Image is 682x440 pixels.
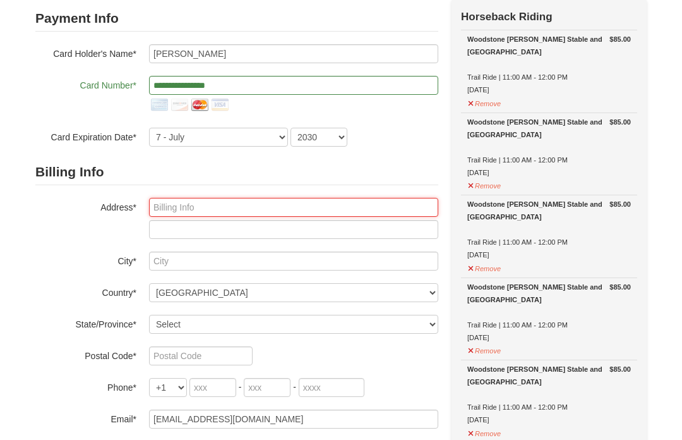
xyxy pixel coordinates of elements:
label: Email* [35,410,136,425]
span: - [293,382,296,392]
button: Remove [467,341,501,357]
label: Postal Code* [35,346,136,362]
button: Remove [467,176,501,192]
div: Woodstone [PERSON_NAME] Stable and [GEOGRAPHIC_DATA] [467,33,631,58]
strong: $85.00 [609,33,631,46]
img: visa.png [210,95,230,115]
div: Trail Ride | 11:00 AM - 12:00 PM [DATE] [467,33,631,96]
label: Country* [35,283,136,299]
button: Remove [467,259,501,275]
input: City [149,252,438,271]
input: Billing Info [149,198,438,217]
div: Woodstone [PERSON_NAME] Stable and [GEOGRAPHIC_DATA] [467,116,631,141]
div: Trail Ride | 11:00 AM - 12:00 PM [DATE] [467,198,631,261]
label: City* [35,252,136,267]
div: Woodstone [PERSON_NAME] Stable and [GEOGRAPHIC_DATA] [467,363,631,388]
button: Remove [467,94,501,110]
strong: $85.00 [609,281,631,293]
div: Woodstone [PERSON_NAME] Stable and [GEOGRAPHIC_DATA] [467,281,631,306]
img: mastercard.png [189,95,210,115]
div: Trail Ride | 11:00 AM - 12:00 PM [DATE] [467,116,631,179]
label: State/Province* [35,315,136,331]
label: Card Holder's Name* [35,44,136,60]
input: xxxx [299,378,364,397]
label: Card Expiration Date* [35,128,136,144]
input: xxx [244,378,290,397]
h2: Billing Info [35,159,438,185]
strong: Horseback Riding [461,11,553,23]
div: Woodstone [PERSON_NAME] Stable and [GEOGRAPHIC_DATA] [467,198,631,223]
input: xxx [189,378,236,397]
strong: $85.00 [609,116,631,128]
strong: $85.00 [609,363,631,376]
label: Address* [35,198,136,214]
input: Card Holder Name [149,44,438,63]
label: Card Number* [35,76,136,92]
div: Trail Ride | 11:00 AM - 12:00 PM [DATE] [467,281,631,344]
button: Remove [467,424,501,440]
h2: Payment Info [35,6,438,32]
img: amex.png [149,95,169,115]
label: Phone* [35,378,136,394]
div: Trail Ride | 11:00 AM - 12:00 PM [DATE] [467,363,631,426]
span: - [239,382,242,392]
img: discover.png [169,95,189,115]
strong: $85.00 [609,198,631,211]
input: Postal Code [149,346,253,365]
input: Email [149,410,438,429]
